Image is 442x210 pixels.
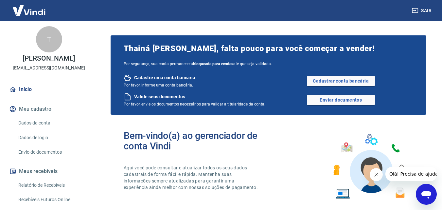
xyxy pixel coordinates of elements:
span: Por favor, envie os documentos necessários para validar a titularidade da conta. [124,102,265,106]
a: Envio de documentos [16,145,90,159]
span: Thainá [PERSON_NAME], falta pouco para você começar a vender! [124,43,413,54]
iframe: Botão para abrir a janela de mensagens [416,184,437,205]
a: Início [8,82,90,97]
b: bloqueada para vendas [193,62,233,66]
iframe: Fechar mensagem [370,168,383,181]
a: Relatório de Recebíveis [16,179,90,192]
div: T [36,26,62,52]
button: Sair [411,5,434,17]
span: Por favor, informe uma conta bancária. [124,83,193,87]
img: Imagem de um avatar masculino com diversos icones exemplificando as funcionalidades do gerenciado... [327,130,413,203]
a: Dados da conta [16,116,90,130]
span: Valide seus documentos [134,94,185,100]
iframe: Mensagem da empresa [385,167,437,181]
a: Recebíveis Futuros Online [16,193,90,206]
button: Meu cadastro [8,102,90,116]
a: Cadastrar conta bancária [307,76,375,86]
p: [EMAIL_ADDRESS][DOMAIN_NAME] [13,65,85,71]
img: Vindi [8,0,50,20]
p: Aqui você pode consultar e atualizar todos os seus dados cadastrais de forma fácil e rápida. Mant... [124,164,259,191]
span: Olá! Precisa de ajuda? [4,5,55,10]
span: Cadastre uma conta bancária [134,75,195,81]
span: Por segurança, sua conta permanecerá até que seja validada. [124,62,413,66]
button: Meus recebíveis [8,164,90,179]
a: Enviar documentos [307,95,375,105]
a: Dados de login [16,131,90,144]
h2: Bem-vindo(a) ao gerenciador de conta Vindi [124,130,269,151]
p: [PERSON_NAME] [23,55,75,62]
